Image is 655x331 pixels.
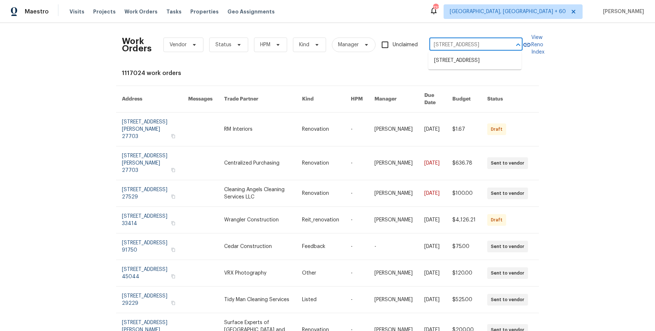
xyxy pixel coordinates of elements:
[428,55,521,67] li: [STREET_ADDRESS]
[122,70,533,77] div: 1117024 work orders
[170,133,176,139] button: Copy Address
[218,113,296,146] td: RM Interiors
[345,207,369,233] td: -
[296,180,345,207] td: Renovation
[369,287,418,313] td: [PERSON_NAME]
[369,180,418,207] td: [PERSON_NAME]
[369,260,418,287] td: [PERSON_NAME]
[93,8,116,15] span: Projects
[218,287,296,313] td: Tidy Man Cleaning Services
[218,260,296,287] td: VRX Photography
[369,207,418,233] td: [PERSON_NAME]
[481,86,539,113] th: Status
[296,287,345,313] td: Listed
[446,86,481,113] th: Budget
[345,233,369,260] td: -
[296,260,345,287] td: Other
[345,180,369,207] td: -
[523,34,544,56] a: View Reno Index
[170,273,176,280] button: Copy Address
[296,207,345,233] td: Reit_renovation
[227,8,275,15] span: Geo Assignments
[296,233,345,260] td: Feedback
[369,86,418,113] th: Manager
[450,8,566,15] span: [GEOGRAPHIC_DATA], [GEOGRAPHIC_DATA] + 60
[122,38,152,52] h2: Work Orders
[190,8,219,15] span: Properties
[345,287,369,313] td: -
[369,233,418,260] td: -
[218,207,296,233] td: Wrangler Construction
[345,146,369,180] td: -
[418,86,446,113] th: Due Date
[600,8,644,15] span: [PERSON_NAME]
[170,193,176,200] button: Copy Address
[170,220,176,226] button: Copy Address
[218,146,296,180] td: Centralized Purchasing
[25,8,49,15] span: Maestro
[345,113,369,146] td: -
[218,233,296,260] td: Cedar Construction
[218,180,296,207] td: Cleaning Angels Cleaning Services LLC
[296,146,345,180] td: Renovation
[513,40,523,50] button: Close
[369,113,418,146] td: [PERSON_NAME]
[170,167,176,173] button: Copy Address
[299,41,309,48] span: Kind
[345,86,369,113] th: HPM
[338,41,359,48] span: Manager
[429,39,502,51] input: Enter in an address
[70,8,84,15] span: Visits
[296,113,345,146] td: Renovation
[182,86,218,113] th: Messages
[218,86,296,113] th: Trade Partner
[260,41,270,48] span: HPM
[170,247,176,253] button: Copy Address
[170,300,176,306] button: Copy Address
[124,8,158,15] span: Work Orders
[369,146,418,180] td: [PERSON_NAME]
[166,9,182,14] span: Tasks
[393,41,418,49] span: Unclaimed
[215,41,231,48] span: Status
[345,260,369,287] td: -
[116,86,182,113] th: Address
[433,4,438,12] div: 737
[170,41,187,48] span: Vendor
[296,86,345,113] th: Kind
